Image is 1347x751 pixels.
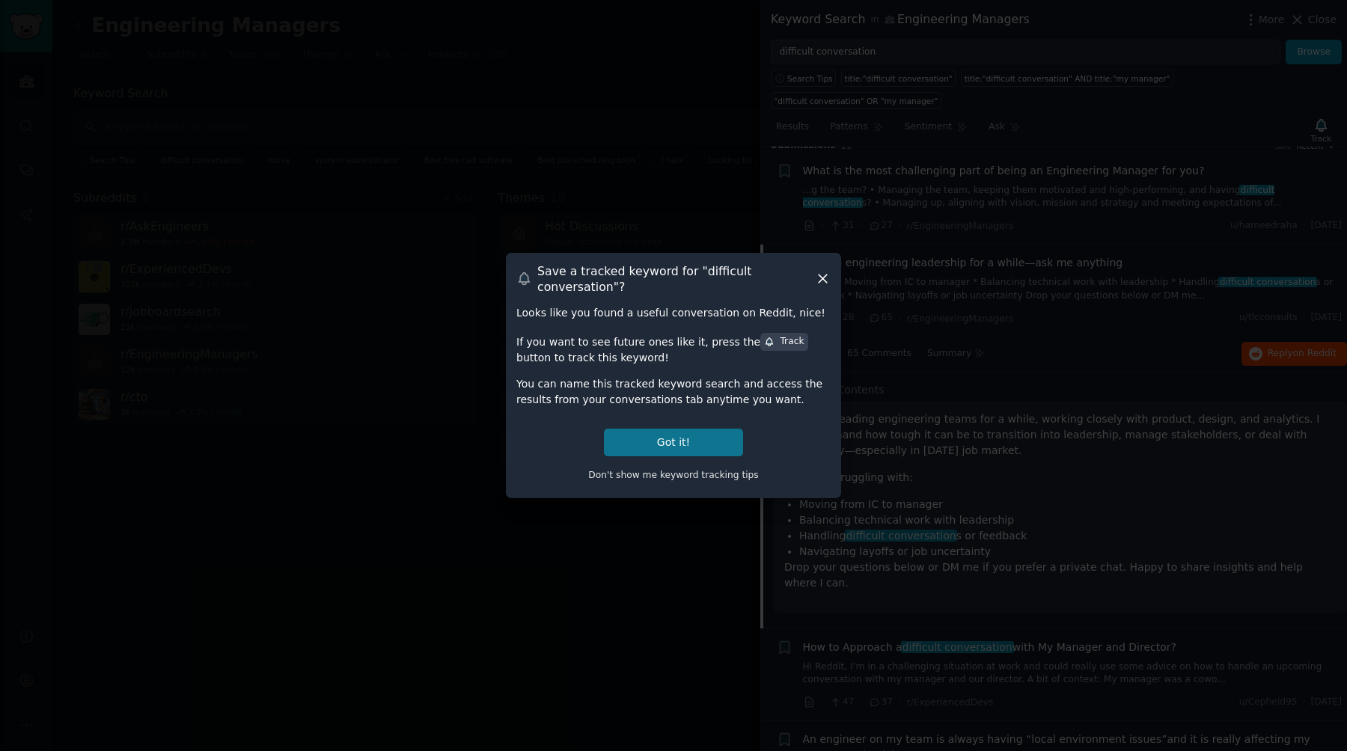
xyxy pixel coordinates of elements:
button: Got it! [604,429,743,456]
span: Don't show me keyword tracking tips [588,470,759,480]
div: Track [764,335,804,349]
h3: Save a tracked keyword for " difficult conversation "? [537,263,815,295]
div: Looks like you found a useful conversation on Reddit, nice! [516,305,831,321]
div: If you want to see future ones like it, press the button to track this keyword! [516,331,831,366]
div: You can name this tracked keyword search and access the results from your conversations tab anyti... [516,376,831,408]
